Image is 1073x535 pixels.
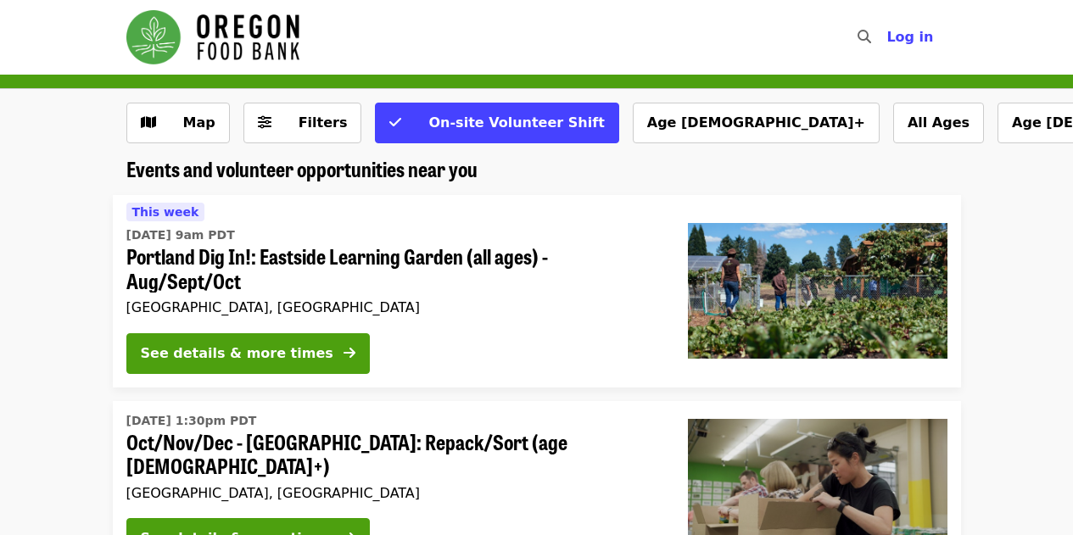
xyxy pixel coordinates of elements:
[126,103,230,143] button: Show map view
[893,103,984,143] button: All Ages
[633,103,880,143] button: Age [DEMOGRAPHIC_DATA]+
[389,114,401,131] i: check icon
[258,114,271,131] i: sliders-h icon
[126,153,478,183] span: Events and volunteer opportunities near you
[375,103,618,143] button: On-site Volunteer Shift
[126,430,661,479] span: Oct/Nov/Dec - [GEOGRAPHIC_DATA]: Repack/Sort (age [DEMOGRAPHIC_DATA]+)
[126,412,257,430] time: [DATE] 1:30pm PDT
[858,29,871,45] i: search icon
[886,29,933,45] span: Log in
[183,114,215,131] span: Map
[141,114,156,131] i: map icon
[126,299,661,315] div: [GEOGRAPHIC_DATA], [GEOGRAPHIC_DATA]
[243,103,362,143] button: Filters (0 selected)
[132,205,199,219] span: This week
[126,226,235,244] time: [DATE] 9am PDT
[428,114,604,131] span: On-site Volunteer Shift
[126,333,370,374] button: See details & more times
[126,10,299,64] img: Oregon Food Bank - Home
[688,223,947,359] img: Portland Dig In!: Eastside Learning Garden (all ages) - Aug/Sept/Oct organized by Oregon Food Bank
[126,244,661,293] span: Portland Dig In!: Eastside Learning Garden (all ages) - Aug/Sept/Oct
[126,485,661,501] div: [GEOGRAPHIC_DATA], [GEOGRAPHIC_DATA]
[141,343,333,364] div: See details & more times
[344,345,355,361] i: arrow-right icon
[873,20,947,54] button: Log in
[299,114,348,131] span: Filters
[113,195,961,387] a: See details for "Portland Dig In!: Eastside Learning Garden (all ages) - Aug/Sept/Oct"
[881,17,895,58] input: Search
